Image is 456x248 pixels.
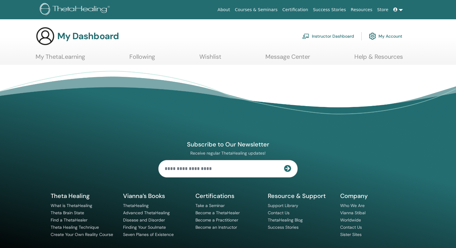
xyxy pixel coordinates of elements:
h5: Company [340,192,405,200]
img: logo.png [40,3,112,17]
a: ThetaHealing [123,203,149,208]
a: Certification [280,4,310,15]
a: Sister Sites [340,232,362,237]
h5: Certifications [195,192,261,200]
a: Advanced ThetaHealing [123,210,170,215]
a: Finding Your Soulmate [123,224,166,230]
a: Support Library [268,203,298,208]
a: Take a Seminar [195,203,225,208]
img: generic-user-icon.jpg [36,27,55,46]
a: What is ThetaHealing [51,203,92,208]
a: Wishlist [199,53,221,65]
a: About [215,4,232,15]
a: Store [375,4,391,15]
a: Become a Practitioner [195,217,238,223]
a: Contact Us [268,210,290,215]
a: Become an Instructor [195,224,237,230]
img: cog.svg [369,31,376,41]
a: Theta Brain State [51,210,84,215]
h5: Vianna’s Books [123,192,188,200]
h5: Resource & Support [268,192,333,200]
a: Courses & Seminars [233,4,280,15]
a: Help & Resources [354,53,403,65]
a: My Account [369,30,402,43]
a: Success Stories [268,224,299,230]
a: Worldwide [340,217,361,223]
a: Seven Planes of Existence [123,232,174,237]
a: Who We Are [340,203,365,208]
h4: Subscribe to Our Newsletter [158,140,298,148]
h3: My Dashboard [57,31,119,42]
a: Theta Healing Technique [51,224,99,230]
a: Become a ThetaHealer [195,210,240,215]
p: Receive regular ThetaHealing updates! [158,150,298,156]
img: chalkboard-teacher.svg [302,33,309,39]
a: Find a ThetaHealer [51,217,87,223]
a: Success Stories [311,4,348,15]
a: Resources [348,4,375,15]
a: Create Your Own Reality Course [51,232,113,237]
a: Contact Us [340,224,362,230]
a: Vianna Stibal [340,210,366,215]
h5: Theta Healing [51,192,116,200]
a: Message Center [265,53,310,65]
a: My ThetaLearning [36,53,85,65]
a: Instructor Dashboard [302,30,354,43]
a: ThetaHealing Blog [268,217,303,223]
a: Following [129,53,155,65]
a: Disease and Disorder [123,217,165,223]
